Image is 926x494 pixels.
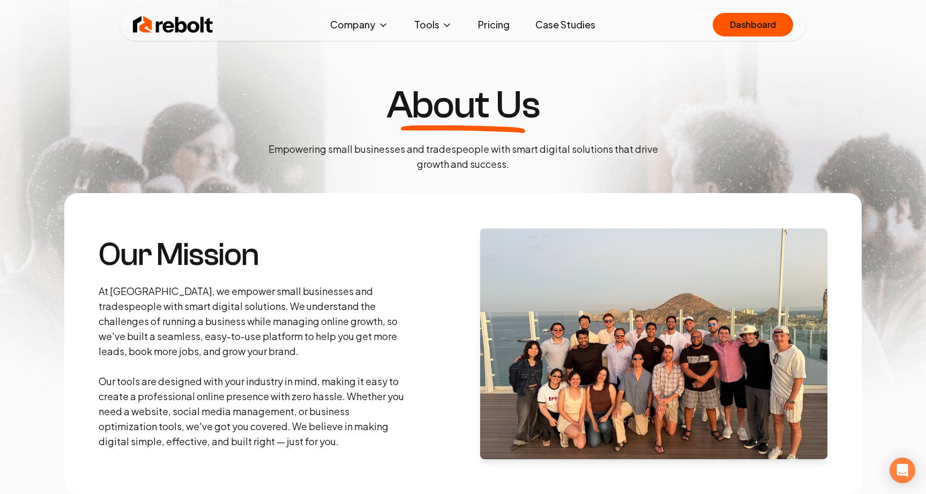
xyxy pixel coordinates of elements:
[469,14,518,35] a: Pricing
[480,228,827,459] img: About
[713,13,793,36] a: Dashboard
[259,142,667,172] p: Empowering small businesses and tradespeople with smart digital solutions that drive growth and s...
[406,14,461,35] button: Tools
[890,458,915,483] div: Open Intercom Messenger
[99,239,407,271] h3: Our Mission
[322,14,397,35] button: Company
[99,284,407,449] p: At [GEOGRAPHIC_DATA], we empower small businesses and tradespeople with smart digital solutions. ...
[386,86,540,124] h1: About Us
[133,14,213,35] img: Rebolt Logo
[527,14,604,35] a: Case Studies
